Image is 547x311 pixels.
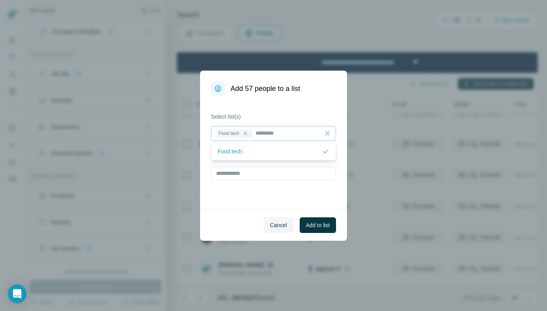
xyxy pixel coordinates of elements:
span: Add to list [306,221,330,229]
div: Upgrade plan for full access to Surfe [125,2,236,19]
p: Food tech [218,148,242,155]
label: Select list(s) [211,113,336,121]
button: Cancel [264,217,293,233]
div: Food tech [216,129,252,138]
div: Open Intercom Messenger [8,284,27,303]
h1: Add 57 people to a list [231,83,300,94]
button: Add to list [300,217,336,233]
span: Cancel [270,221,287,229]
